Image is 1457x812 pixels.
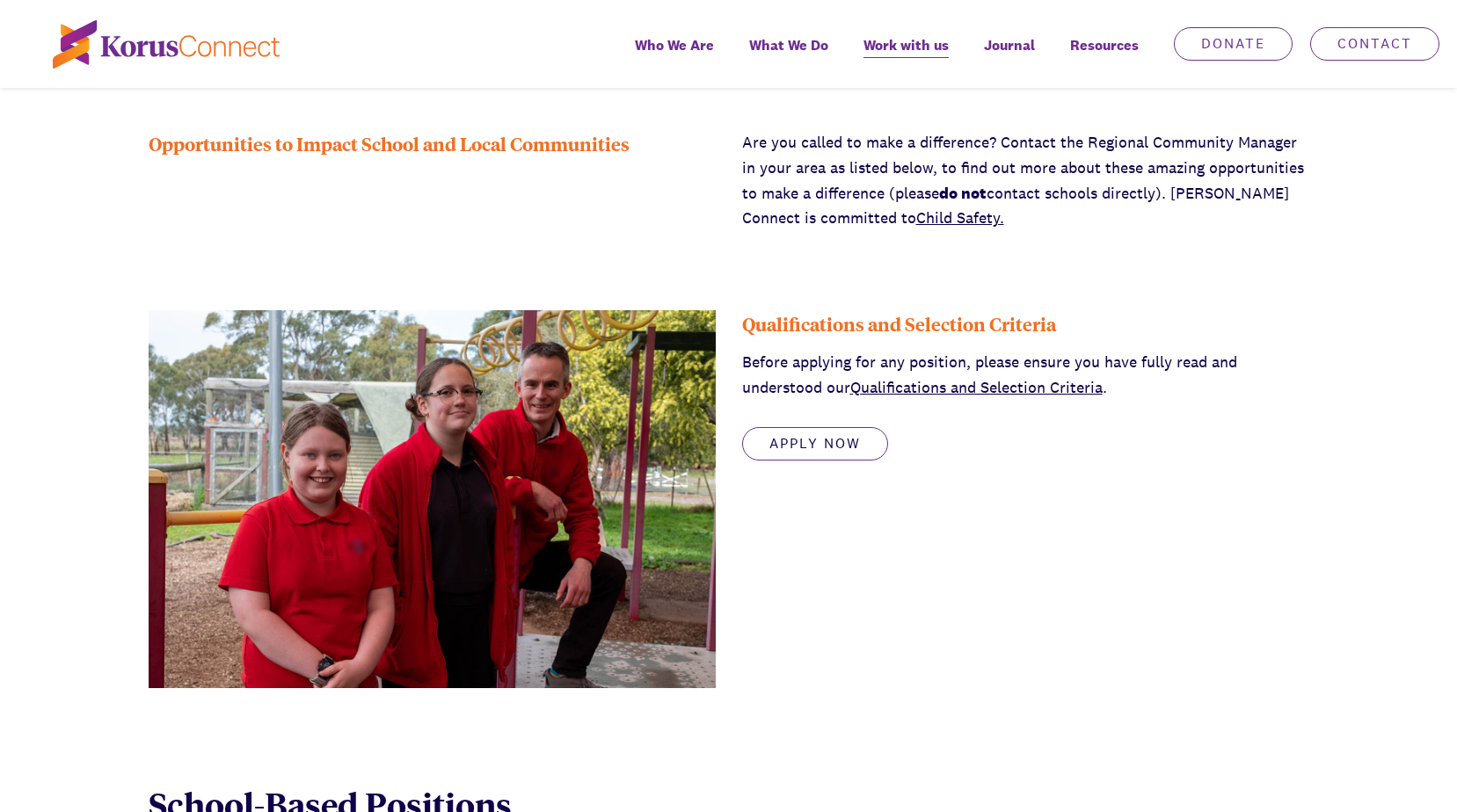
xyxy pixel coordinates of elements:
[749,33,828,58] span: What We Do
[863,33,949,58] span: Work with us
[149,310,716,688] img: 9b3fdab3-26a6-4a53-9313-dc52a8d8d19f_DSCF1455+-web.jpg
[916,207,1004,228] a: Child Safety.
[53,20,280,69] img: korus-connect%2Fc5177985-88d5-491d-9cd7-4a1febad1357_logo.svg
[846,25,966,88] a: Work with us
[1174,27,1293,61] a: Donate
[149,130,716,231] div: Opportunities to Impact School and Local Communities
[742,130,1309,231] p: Are you called to make a difference? Contact the Regional Community Manager in your area as liste...
[984,33,1035,58] span: Journal
[939,183,987,203] strong: do not
[742,350,1309,401] p: Before applying for any position, please ensure you have fully read and understood our .
[732,25,846,88] a: What We Do
[635,33,714,58] span: Who We Are
[742,310,1309,337] div: Qualifications and Selection Criteria
[1053,25,1156,88] div: Resources
[966,25,1053,88] a: Journal
[742,427,888,460] a: Apply Now
[617,25,732,88] a: Who We Are
[850,377,1103,397] a: Qualifications and Selection Criteria
[1310,27,1439,61] a: Contact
